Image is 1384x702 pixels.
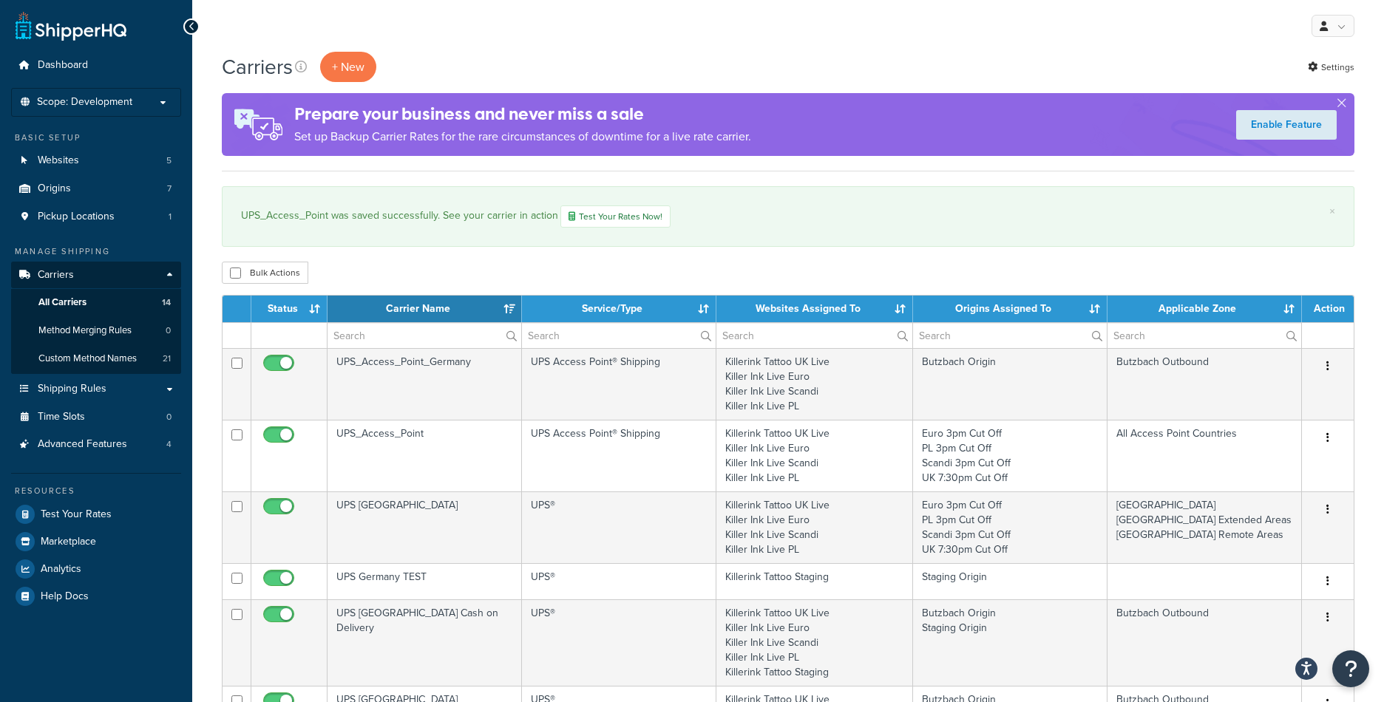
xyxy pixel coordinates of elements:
th: Applicable Zone: activate to sort column ascending [1107,296,1302,322]
span: 14 [162,296,171,309]
td: UPS Germany TEST [328,563,522,599]
li: Websites [11,147,181,174]
td: UPS Access Point® Shipping [522,348,716,420]
li: Pickup Locations [11,203,181,231]
li: Advanced Features [11,431,181,458]
span: 0 [166,411,172,423]
a: × [1329,205,1335,217]
a: Shipping Rules [11,375,181,403]
div: UPS_Access_Point was saved successfully. See your carrier in action [241,205,1335,228]
a: ShipperHQ Home [16,11,126,41]
span: Marketplace [41,536,96,548]
a: Method Merging Rules 0 [11,317,181,344]
li: Origins [11,175,181,202]
span: Analytics [41,563,81,576]
a: Marketplace [11,528,181,555]
span: Method Merging Rules [38,324,132,337]
td: Killerink Tattoo UK Live Killer Ink Live Euro Killer Ink Live Scandi Killer Ink Live PL [716,420,912,491]
a: Time Slots 0 [11,403,181,431]
input: Search [716,323,912,348]
td: UPS® [522,599,716,686]
a: Settings [1308,57,1354,78]
button: Open Resource Center [1332,650,1369,687]
td: UPS_Access_Point_Germany [328,348,522,420]
th: Action [1302,296,1354,322]
span: Help Docs [41,590,89,603]
span: 1 [169,211,172,223]
div: Manage Shipping [11,245,181,258]
a: Advanced Features 4 [11,431,181,458]
span: Dashboard [38,59,88,72]
th: Websites Assigned To: activate to sort column ascending [716,296,912,322]
td: UPS [GEOGRAPHIC_DATA] Cash on Delivery [328,599,522,686]
th: Status: activate to sort column ascending [251,296,328,322]
span: 21 [163,352,171,365]
th: Service/Type: activate to sort column ascending [522,296,716,322]
span: Advanced Features [38,438,127,451]
td: Butzbach Origin Staging Origin [913,599,1107,686]
div: Resources [11,485,181,497]
a: Dashboard [11,52,181,79]
span: 0 [166,324,171,337]
h1: Carriers [222,52,293,81]
td: UPS Access Point® Shipping [522,420,716,491]
p: Set up Backup Carrier Rates for the rare circumstances of downtime for a live rate carrier. [294,126,751,147]
td: [GEOGRAPHIC_DATA] [GEOGRAPHIC_DATA] Extended Areas [GEOGRAPHIC_DATA] Remote Areas [1107,491,1302,563]
th: Origins Assigned To: activate to sort column ascending [913,296,1107,322]
button: + New [320,52,376,82]
span: Time Slots [38,411,85,423]
a: Websites 5 [11,147,181,174]
input: Search [328,323,521,348]
span: Test Your Rates [41,508,112,521]
a: Help Docs [11,583,181,610]
input: Search [1107,323,1301,348]
td: Euro 3pm Cut Off PL 3pm Cut Off Scandi 3pm Cut Off UK 7:30pm Cut Off [913,420,1107,491]
a: Custom Method Names 21 [11,345,181,372]
li: Carriers [11,262,181,374]
li: Time Slots [11,403,181,431]
td: Killerink Tattoo UK Live Killer Ink Live Euro Killer Ink Live Scandi Killer Ink Live PL Killerink... [716,599,912,686]
span: Origins [38,183,71,195]
span: Websites [38,154,79,167]
td: UPS [GEOGRAPHIC_DATA] [328,491,522,563]
a: Test Your Rates [11,501,181,528]
td: UPS® [522,491,716,563]
span: Pickup Locations [38,211,115,223]
img: ad-rules-rateshop-fe6ec290ccb7230408bd80ed9643f0289d75e0ffd9eb532fc0e269fcd187b520.png [222,93,294,156]
button: Bulk Actions [222,262,308,284]
td: UPS® [522,563,716,599]
li: Custom Method Names [11,345,181,372]
td: Killerink Tattoo UK Live Killer Ink Live Euro Killer Ink Live Scandi Killer Ink Live PL [716,491,912,563]
span: Carriers [38,269,74,282]
span: Scope: Development [37,96,132,109]
a: Pickup Locations 1 [11,203,181,231]
th: Carrier Name: activate to sort column ascending [328,296,522,322]
td: Killerink Tattoo Staging [716,563,912,599]
a: All Carriers 14 [11,289,181,316]
span: 4 [166,438,172,451]
a: Test Your Rates Now! [560,205,671,228]
span: Custom Method Names [38,352,137,365]
a: Origins 7 [11,175,181,202]
h4: Prepare your business and never miss a sale [294,102,751,126]
li: All Carriers [11,289,181,316]
li: Method Merging Rules [11,317,181,344]
a: Carriers [11,262,181,289]
span: Shipping Rules [38,383,106,395]
input: Search [522,323,716,348]
a: Enable Feature [1236,110,1337,140]
div: Basic Setup [11,132,181,144]
td: All Access Point Countries [1107,420,1302,491]
a: Analytics [11,556,181,582]
td: Butzbach Outbound [1107,348,1302,420]
td: Butzbach Origin [913,348,1107,420]
td: Staging Origin [913,563,1107,599]
td: Butzbach Outbound [1107,599,1302,686]
td: UPS_Access_Point [328,420,522,491]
